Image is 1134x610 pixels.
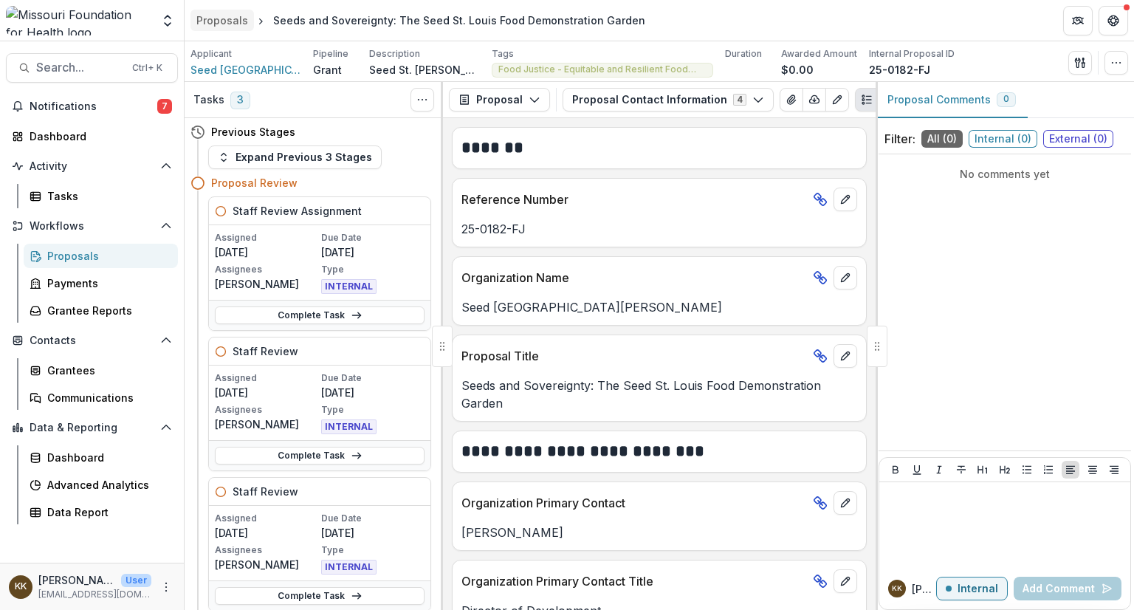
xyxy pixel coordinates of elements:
div: Proposals [196,13,248,28]
button: Open Workflows [6,214,178,238]
p: [DATE] [321,525,425,541]
p: Awarded Amount [781,47,857,61]
div: Grantee Reports [47,303,166,318]
button: edit [834,266,857,289]
span: Notifications [30,100,157,113]
button: Open Data & Reporting [6,416,178,439]
img: Missouri Foundation for Health logo [6,6,151,35]
button: edit [834,344,857,368]
p: No comments yet [884,166,1125,182]
p: [EMAIL_ADDRESS][DOMAIN_NAME] [38,588,151,601]
h3: Tasks [193,94,224,106]
p: [DATE] [321,385,425,400]
a: Proposals [24,244,178,268]
div: Payments [47,275,166,291]
p: [PERSON_NAME] [38,572,115,588]
p: Tags [492,47,514,61]
button: Internal [936,577,1008,600]
p: Description [369,47,420,61]
p: 25-0182-FJ [869,62,930,78]
a: Grantees [24,358,178,383]
p: Due Date [321,512,425,525]
div: Seeds and Sovereignty: The Seed St. Louis Food Demonstration Garden [273,13,645,28]
p: Type [321,544,425,557]
button: Bullet List [1018,461,1036,479]
button: Notifications7 [6,95,178,118]
span: Activity [30,160,154,173]
button: Bold [887,461,904,479]
h4: Proposal Review [211,175,298,191]
button: Ordered List [1039,461,1057,479]
h5: Staff Review [233,484,298,499]
button: More [157,578,175,596]
p: Due Date [321,371,425,385]
a: Grantee Reports [24,298,178,323]
p: Assigned [215,231,318,244]
button: Plaintext view [855,88,879,112]
p: Grant [313,62,342,78]
div: Katie Kaufmann [15,582,27,592]
div: Grantees [47,363,166,378]
a: Payments [24,271,178,295]
h4: Previous Stages [211,124,295,140]
div: Tasks [47,188,166,204]
span: All ( 0 ) [921,130,963,148]
a: Proposals [190,10,254,31]
a: Complete Task [215,447,425,465]
div: Ctrl + K [129,60,165,76]
span: INTERNAL [321,279,377,294]
button: Proposal Comments [876,82,1028,118]
a: Tasks [24,184,178,208]
p: Proposal Title [461,347,807,365]
div: Advanced Analytics [47,477,166,493]
button: Partners [1063,6,1093,35]
button: Expand Previous 3 Stages [208,145,382,169]
nav: breadcrumb [190,10,651,31]
div: Dashboard [47,450,166,465]
p: [DATE] [215,244,318,260]
a: Communications [24,385,178,410]
a: Dashboard [24,445,178,470]
button: Strike [952,461,970,479]
p: Applicant [190,47,232,61]
span: 7 [157,99,172,114]
a: Complete Task [215,587,425,605]
p: [PERSON_NAME] [215,276,318,292]
p: User [121,574,151,587]
p: Due Date [321,231,425,244]
p: [PERSON_NAME] [461,524,857,541]
button: edit [834,188,857,211]
p: [PERSON_NAME] [912,581,936,597]
p: Pipeline [313,47,348,61]
div: Dashboard [30,128,166,144]
span: 0 [1003,94,1009,104]
button: Heading 2 [996,461,1014,479]
button: View Attached Files [780,88,803,112]
button: edit [834,491,857,515]
h5: Staff Review Assignment [233,203,362,219]
p: Internal Proposal ID [869,47,955,61]
p: Type [321,403,425,417]
p: Organization Primary Contact [461,494,807,512]
span: Search... [36,61,123,75]
button: Proposal [449,88,550,112]
button: Italicize [930,461,948,479]
button: Open entity switcher [157,6,178,35]
button: Add Comment [1014,577,1121,600]
div: Communications [47,390,166,405]
button: Get Help [1099,6,1128,35]
button: Underline [908,461,926,479]
button: Toggle View Cancelled Tasks [410,88,434,112]
p: Duration [725,47,762,61]
p: [PERSON_NAME] [215,417,318,432]
button: Heading 1 [974,461,992,479]
span: External ( 0 ) [1043,130,1113,148]
p: Assigned [215,512,318,525]
p: Assignees [215,263,318,276]
p: Organization Name [461,269,807,287]
p: [DATE] [215,525,318,541]
span: Contacts [30,335,154,347]
a: Seed [GEOGRAPHIC_DATA][PERSON_NAME] [190,62,301,78]
button: Open Activity [6,154,178,178]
